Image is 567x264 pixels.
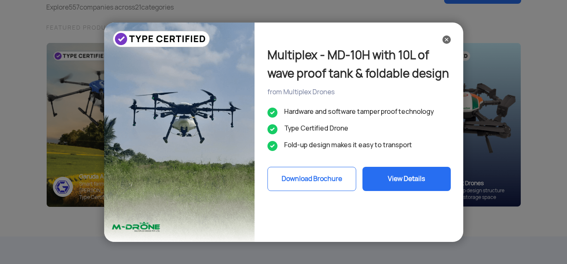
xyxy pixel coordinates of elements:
[267,88,451,97] div: from Multiplex Drones
[267,140,451,150] li: Fold-up design makes it easy to transport
[267,107,451,117] li: Hardware and software tamper proof technology
[267,167,356,191] button: Download Brochure
[442,35,451,44] img: ic_close_black.svg
[104,23,255,242] img: bg_multiplexpopup_sky.png
[362,167,451,191] button: View Details
[267,123,451,133] li: Type Certified Drone
[267,46,451,83] div: Multiplex - MD-10H with 10L of wave proof tank & foldable design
